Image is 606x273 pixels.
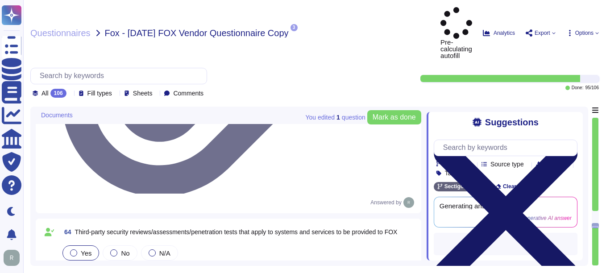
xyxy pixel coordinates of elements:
[50,89,66,98] div: 106
[159,249,170,257] span: N/A
[403,197,414,208] img: user
[494,30,515,36] span: Analytics
[75,228,398,236] span: Third-party security reviews/assessments/penetration tests that apply to systems and services to ...
[439,140,577,156] input: Search by keywords
[535,30,550,36] span: Export
[2,248,26,268] button: user
[373,114,416,121] span: Mark as done
[291,24,298,31] span: 3
[483,29,515,37] button: Analytics
[4,250,20,266] img: user
[30,29,91,37] span: Questionnaires
[370,200,401,205] span: Answered by
[105,29,289,37] span: Fox - [DATE] FOX Vendor Questionnaire Copy
[572,86,584,90] span: Done:
[367,110,421,124] button: Mark as done
[133,90,153,96] span: Sheets
[61,229,71,235] span: 64
[87,90,112,96] span: Fill types
[336,114,340,120] b: 1
[305,114,365,120] span: You edited question
[173,90,203,96] span: Comments
[585,86,599,90] span: 95 / 106
[81,249,91,257] span: Yes
[575,30,594,36] span: Options
[42,90,49,96] span: All
[35,68,207,84] input: Search by keywords
[41,112,73,118] span: Documents
[121,249,129,257] span: No
[440,7,472,59] span: Pre-calculating autofill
